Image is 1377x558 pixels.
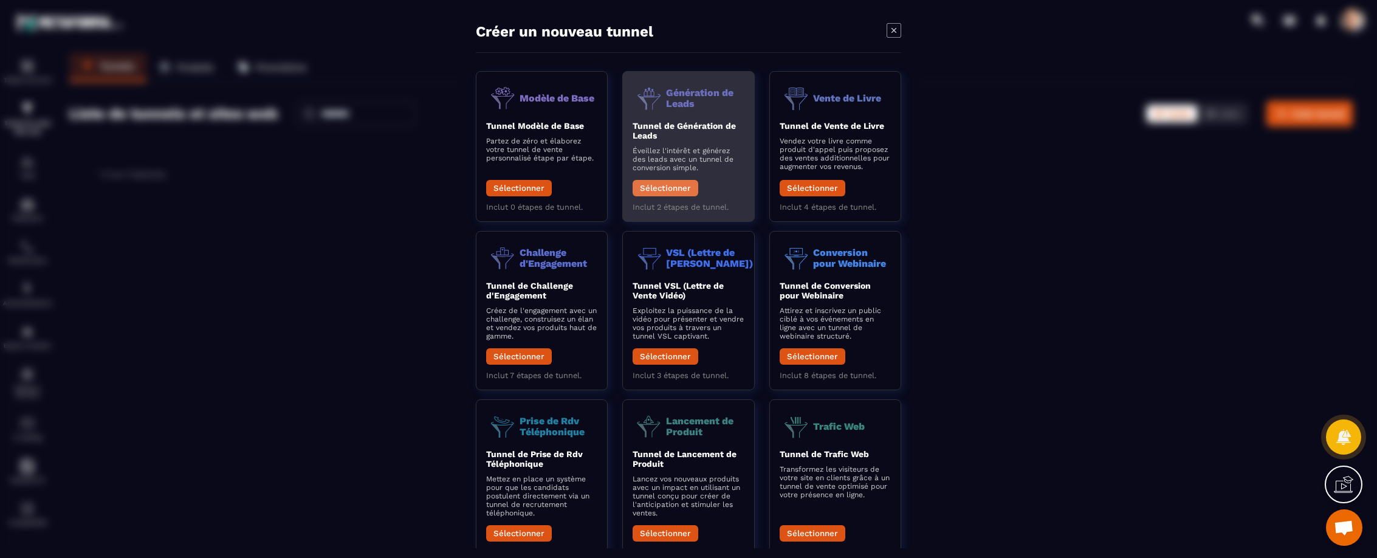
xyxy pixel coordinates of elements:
[780,202,891,212] p: Inclut 4 étapes de tunnel.
[780,525,845,542] button: Sélectionner
[666,416,744,437] p: Lancement de Produit
[780,81,813,115] img: funnel-objective-icon
[633,241,666,275] img: funnel-objective-icon
[486,137,597,162] p: Partez de zéro et élaborez votre tunnel de vente personnalisé étape par étape.
[633,548,744,557] p: Inclut 4 étapes de tunnel.
[486,410,520,443] img: funnel-objective-icon
[780,241,813,275] img: funnel-objective-icon
[520,247,597,269] p: Challenge d'Engagement
[633,410,666,443] img: funnel-objective-icon
[633,146,744,172] p: Éveillez l'intérêt et générez des leads avec un tunnel de conversion simple.
[633,81,666,115] img: funnel-objective-icon
[633,180,698,196] button: Sélectionner
[633,449,737,469] b: Tunnel de Lancement de Produit
[633,121,736,140] b: Tunnel de Génération de Leads
[486,371,597,380] p: Inclut 7 étapes de tunnel.
[486,121,584,131] b: Tunnel Modèle de Base
[780,180,845,196] button: Sélectionner
[633,348,698,365] button: Sélectionner
[486,348,552,365] button: Sélectionner
[780,410,813,443] img: funnel-objective-icon
[666,247,753,269] p: VSL (Lettre de [PERSON_NAME])
[486,202,597,212] p: Inclut 0 étapes de tunnel.
[486,475,597,517] p: Mettez en place un système pour que les candidats postulent directement via un tunnel de recrutem...
[486,306,597,340] p: Créez de l'engagement avec un challenge, construisez un élan et vendez vos produits haut de gamme.
[813,247,891,269] p: Conversion pour Webinaire
[486,81,520,115] img: funnel-objective-icon
[813,93,881,104] p: Vente de Livre
[520,93,594,104] p: Modèle de Base
[1326,509,1362,546] div: Ouvrir le chat
[666,88,744,109] p: Génération de Leads
[780,371,891,380] p: Inclut 8 étapes de tunnel.
[780,281,871,300] b: Tunnel de Conversion pour Webinaire
[476,23,653,40] h4: Créer un nouveau tunnel
[486,449,583,469] b: Tunnel de Prise de Rdv Téléphonique
[486,548,597,557] p: Inclut 2 étapes de tunnel.
[520,416,597,437] p: Prise de Rdv Téléphonique
[633,475,744,517] p: Lancez vos nouveaux produits avec un impact en utilisant un tunnel conçu pour créer de l'anticipa...
[486,180,552,196] button: Sélectionner
[486,241,520,275] img: funnel-objective-icon
[633,281,724,300] b: Tunnel VSL (Lettre de Vente Vidéo)
[486,525,552,542] button: Sélectionner
[486,281,573,300] b: Tunnel de Challenge d'Engagement
[633,371,744,380] p: Inclut 3 étapes de tunnel.
[633,306,744,340] p: Exploitez la puissance de la vidéo pour présenter et vendre vos produits à travers un tunnel VSL ...
[780,306,891,340] p: Attirez et inscrivez un public ciblé à vos événements en ligne avec un tunnel de webinaire struct...
[780,449,869,459] b: Tunnel de Trafic Web
[633,525,698,542] button: Sélectionner
[633,202,744,212] p: Inclut 2 étapes de tunnel.
[780,137,891,171] p: Vendez votre livre comme produit d'appel puis proposez des ventes additionnelles pour augmenter v...
[780,548,891,557] p: Inclut 0 étapes de tunnel.
[780,348,845,365] button: Sélectionner
[780,465,891,499] p: Transformez les visiteurs de votre site en clients grâce à un tunnel de vente optimisé pour votre...
[813,421,865,432] p: Trafic Web
[780,121,884,131] b: Tunnel de Vente de Livre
